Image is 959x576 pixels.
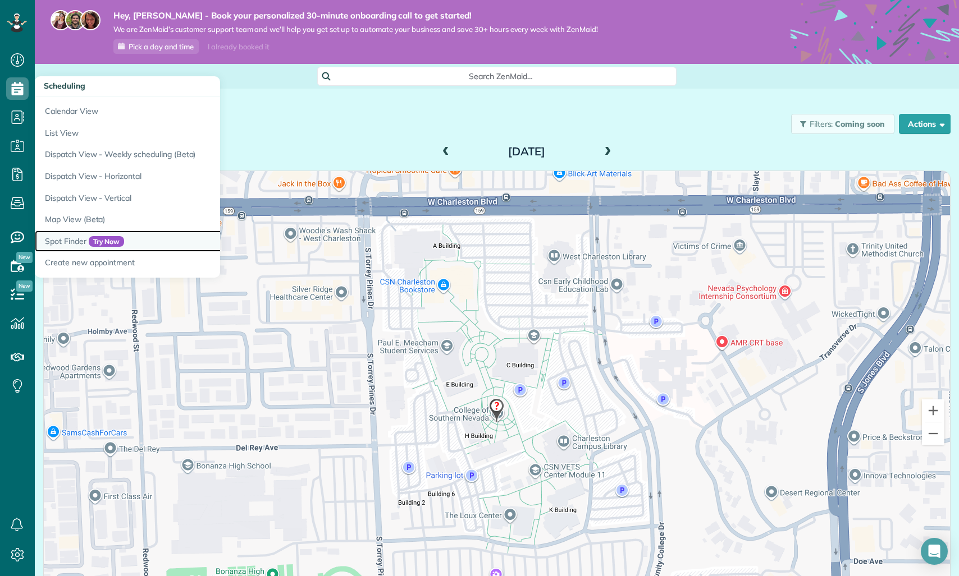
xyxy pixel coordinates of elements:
a: Dispatch View - Weekly scheduling (Beta) [35,144,316,165]
a: Dispatch View - Vertical [35,187,316,209]
a: List View [35,122,316,144]
a: Calendar View [35,96,316,122]
span: Try Now [89,236,125,247]
a: Dispatch View - Horizontal [35,165,316,187]
h2: [DATE] [456,145,597,158]
span: New [16,280,33,292]
strong: Hey, [PERSON_NAME] - Book your personalized 30-minute onboarding call to get started! [113,10,598,21]
button: Actions [899,114,951,134]
img: michelle-19f622bdf1676172e81f8f8fba1fb50e276960ebfe0243fe18214015130c80e4.jpg [80,10,101,30]
img: jorge-587dff0eeaa6aab1f244e6dc62b8924c3b6ad411094392a53c71c6c4a576187d.jpg [65,10,85,30]
span: Filters: [810,119,833,129]
span: New [16,252,33,263]
div: I already booked it [201,40,276,54]
a: Map View (Beta) [35,209,316,231]
span: We are ZenMaid’s customer support team and we’ll help you get set up to automate your business an... [113,25,598,34]
span: Scheduling [44,81,85,91]
img: maria-72a9807cf96188c08ef61303f053569d2e2a8a1cde33d635c8a3ac13582a053d.jpg [51,10,71,30]
button: Zoom out [922,422,944,445]
span: Coming soon [835,119,885,129]
a: Pick a day and time [113,39,199,54]
a: Create new appointment [35,252,316,278]
span: Pick a day and time [129,42,194,51]
div: Open Intercom Messenger [921,538,948,565]
button: Zoom in [922,399,944,422]
a: Spot FinderTry Now [35,231,316,252]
